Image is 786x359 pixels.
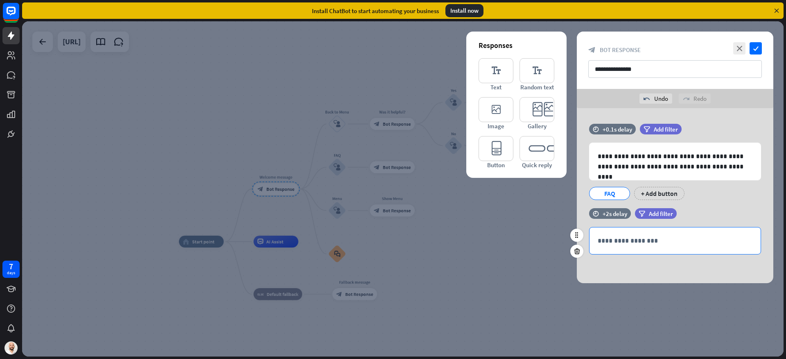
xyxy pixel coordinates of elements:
a: 7 days [2,261,20,278]
i: close [733,42,745,55]
span: Add filter [649,210,673,218]
div: +0.1s delay [603,125,632,133]
div: FAQ [596,187,623,200]
div: + Add button [634,187,684,200]
i: redo [683,95,689,102]
i: check [750,42,762,55]
i: time [593,126,599,132]
div: Install now [445,4,483,17]
i: undo [644,95,650,102]
div: Undo [639,93,672,104]
div: days [7,270,15,276]
span: Bot Response [600,46,641,54]
span: Add filter [654,125,678,133]
i: block_bot_response [588,46,596,54]
i: filter [644,126,650,132]
button: Open LiveChat chat widget [7,3,31,28]
div: Redo [679,93,711,104]
i: time [593,211,599,216]
div: +2s delay [603,210,627,218]
div: Install ChatBot to start automating your business [312,7,439,15]
i: filter [639,211,645,217]
div: 7 [9,263,13,270]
